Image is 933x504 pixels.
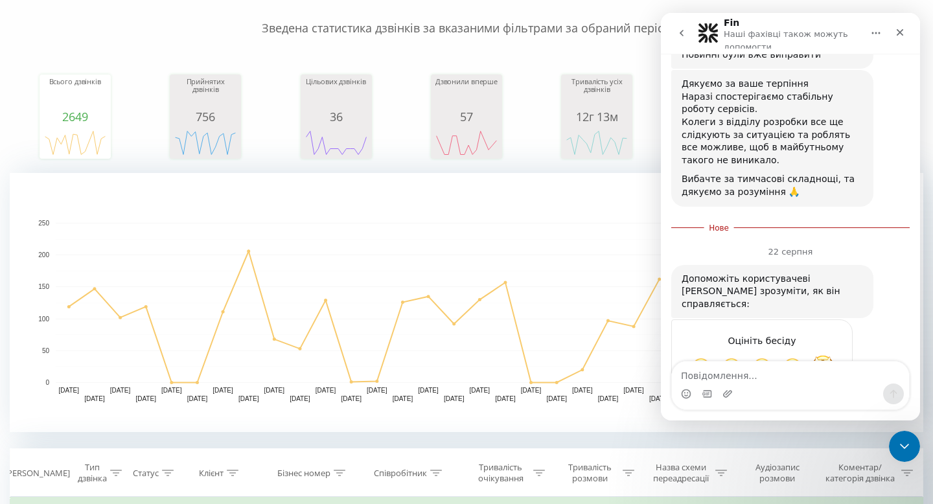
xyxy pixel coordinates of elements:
[434,123,499,162] svg: A chart.
[564,123,629,162] svg: A chart.
[173,123,238,162] svg: A chart.
[84,395,105,402] text: [DATE]
[59,387,80,394] text: [DATE]
[38,251,49,258] text: 200
[434,78,499,110] div: Дзвонили вперше
[43,123,108,162] svg: A chart.
[471,462,531,484] div: Тривалість очікування
[341,395,362,402] text: [DATE]
[10,173,923,432] svg: A chart.
[187,395,208,402] text: [DATE]
[43,110,108,123] div: 2649
[623,387,644,394] text: [DATE]
[38,284,49,291] text: 150
[572,387,593,394] text: [DATE]
[161,387,182,394] text: [DATE]
[889,431,920,462] iframe: Intercom live chat
[238,395,259,402] text: [DATE]
[38,220,49,227] text: 250
[444,395,465,402] text: [DATE]
[495,395,516,402] text: [DATE]
[742,462,812,484] div: Аудіозапис розмови
[418,387,439,394] text: [DATE]
[564,110,629,123] div: 12г 13м
[213,387,233,394] text: [DATE]
[42,347,50,354] text: 50
[598,395,619,402] text: [DATE]
[304,123,369,162] svg: A chart.
[110,387,131,394] text: [DATE]
[649,462,712,484] div: Назва схеми переадресації
[43,78,108,110] div: Всього дзвінків
[661,13,920,420] iframe: Intercom live chat
[649,395,670,402] text: [DATE]
[45,379,49,386] text: 0
[78,462,107,484] div: Тип дзвінка
[277,468,330,479] div: Бізнес номер
[470,387,490,394] text: [DATE]
[173,78,238,110] div: Прийнятих дзвінків
[316,387,336,394] text: [DATE]
[304,110,369,123] div: 36
[135,395,156,402] text: [DATE]
[560,462,619,484] div: Тривалість розмови
[521,387,542,394] text: [DATE]
[367,387,387,394] text: [DATE]
[374,468,427,479] div: Співробітник
[5,468,70,479] div: [PERSON_NAME]
[546,395,567,402] text: [DATE]
[304,78,369,110] div: Цільових дзвінків
[393,395,413,402] text: [DATE]
[434,110,499,123] div: 57
[173,110,238,123] div: 756
[133,468,159,479] div: Статус
[264,387,285,394] text: [DATE]
[564,78,629,110] div: Тривалість усіх дзвінків
[822,462,898,484] div: Коментар/категорія дзвінка
[290,395,310,402] text: [DATE]
[199,468,224,479] div: Клієнт
[38,315,49,323] text: 100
